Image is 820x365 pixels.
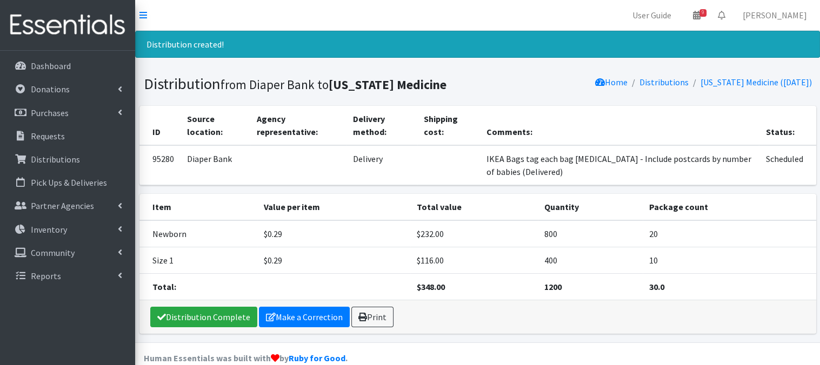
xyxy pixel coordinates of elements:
[150,307,257,327] a: Distribution Complete
[649,281,664,292] strong: 30.0
[624,4,680,26] a: User Guide
[139,145,181,185] td: 95280
[329,77,446,92] b: [US_STATE] Medicine
[259,307,350,327] a: Make a Correction
[4,148,131,170] a: Distributions
[4,195,131,217] a: Partner Agencies
[181,106,250,145] th: Source location:
[31,271,61,281] p: Reports
[538,220,643,247] td: 800
[257,194,410,220] th: Value per item
[139,220,258,247] td: Newborn
[410,247,538,273] td: $116.00
[31,60,71,71] p: Dashboard
[4,78,131,100] a: Donations
[734,4,816,26] a: [PERSON_NAME]
[701,77,812,87] a: [US_STATE] Medicine ([DATE])
[643,194,816,220] th: Package count
[759,106,816,145] th: Status:
[684,4,709,26] a: 9
[351,307,394,327] a: Print
[538,247,643,273] td: 400
[250,106,346,145] th: Agency representative:
[538,194,643,220] th: Quantity
[152,281,176,292] strong: Total:
[346,106,417,145] th: Delivery method:
[410,194,538,220] th: Total value
[31,154,80,165] p: Distributions
[4,219,131,240] a: Inventory
[639,77,689,87] a: Distributions
[139,106,181,145] th: ID
[759,145,816,185] td: Scheduled
[4,125,131,147] a: Requests
[643,247,816,273] td: 10
[544,281,562,292] strong: 1200
[643,220,816,247] td: 20
[181,145,250,185] td: Diaper Bank
[31,84,70,94] p: Donations
[410,220,538,247] td: $232.00
[144,75,474,93] h1: Distribution
[346,145,417,185] td: Delivery
[4,265,131,287] a: Reports
[4,102,131,124] a: Purchases
[4,172,131,193] a: Pick Ups & Deliveries
[221,77,446,92] small: from Diaper Bank to
[139,194,258,220] th: Item
[31,200,94,211] p: Partner Agencies
[31,224,67,235] p: Inventory
[595,77,628,87] a: Home
[417,281,445,292] strong: $348.00
[699,9,706,17] span: 9
[480,106,759,145] th: Comments:
[139,247,258,273] td: Size 1
[31,177,107,188] p: Pick Ups & Deliveries
[144,353,348,363] strong: Human Essentials was built with by .
[4,55,131,77] a: Dashboard
[480,145,759,185] td: IKEA Bags tag each bag [MEDICAL_DATA] - Include postcards by number of babies (Delivered)
[31,131,65,141] p: Requests
[31,107,69,118] p: Purchases
[4,7,131,43] img: HumanEssentials
[257,220,410,247] td: $0.29
[257,247,410,273] td: $0.29
[31,247,75,258] p: Community
[4,242,131,263] a: Community
[135,31,820,58] div: Distribution created!
[417,106,480,145] th: Shipping cost:
[289,353,345,363] a: Ruby for Good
